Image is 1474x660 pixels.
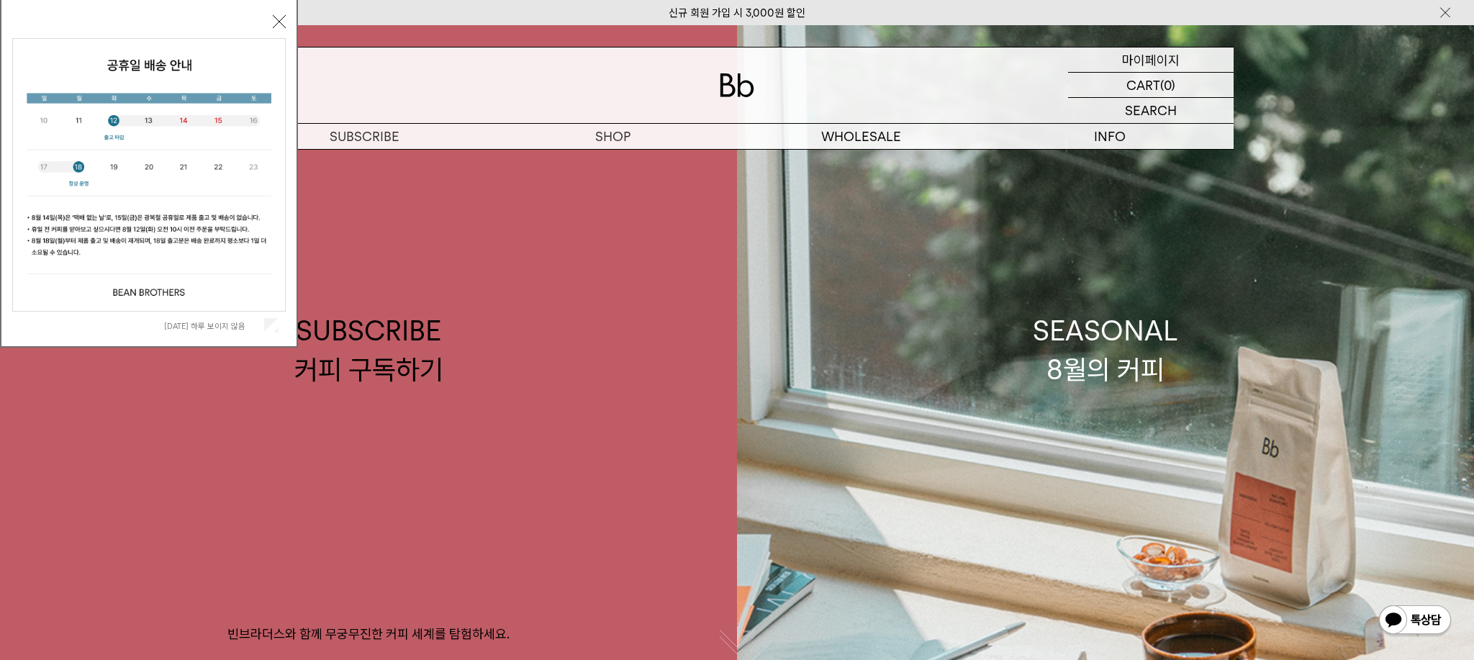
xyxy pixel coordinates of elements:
img: 카카오톡 채널 1:1 채팅 버튼 [1378,604,1452,638]
div: SEASONAL 8월의 커피 [1033,312,1178,388]
a: SUBSCRIBE [240,124,489,149]
p: WHOLESALE [737,124,985,149]
button: 닫기 [273,15,286,28]
div: SUBSCRIBE 커피 구독하기 [294,312,443,388]
label: [DATE] 하루 보이지 않음 [164,321,261,331]
a: CART (0) [1068,73,1234,98]
p: SEARCH [1125,98,1177,123]
img: cb63d4bbb2e6550c365f227fdc69b27f_113810.jpg [13,39,285,311]
p: 마이페이지 [1122,48,1180,72]
p: (0) [1160,73,1175,97]
img: 로고 [720,73,754,97]
a: 마이페이지 [1068,48,1234,73]
p: CART [1126,73,1160,97]
p: INFO [985,124,1234,149]
a: 신규 회원 가입 시 3,000원 할인 [669,6,805,19]
a: SHOP [489,124,737,149]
